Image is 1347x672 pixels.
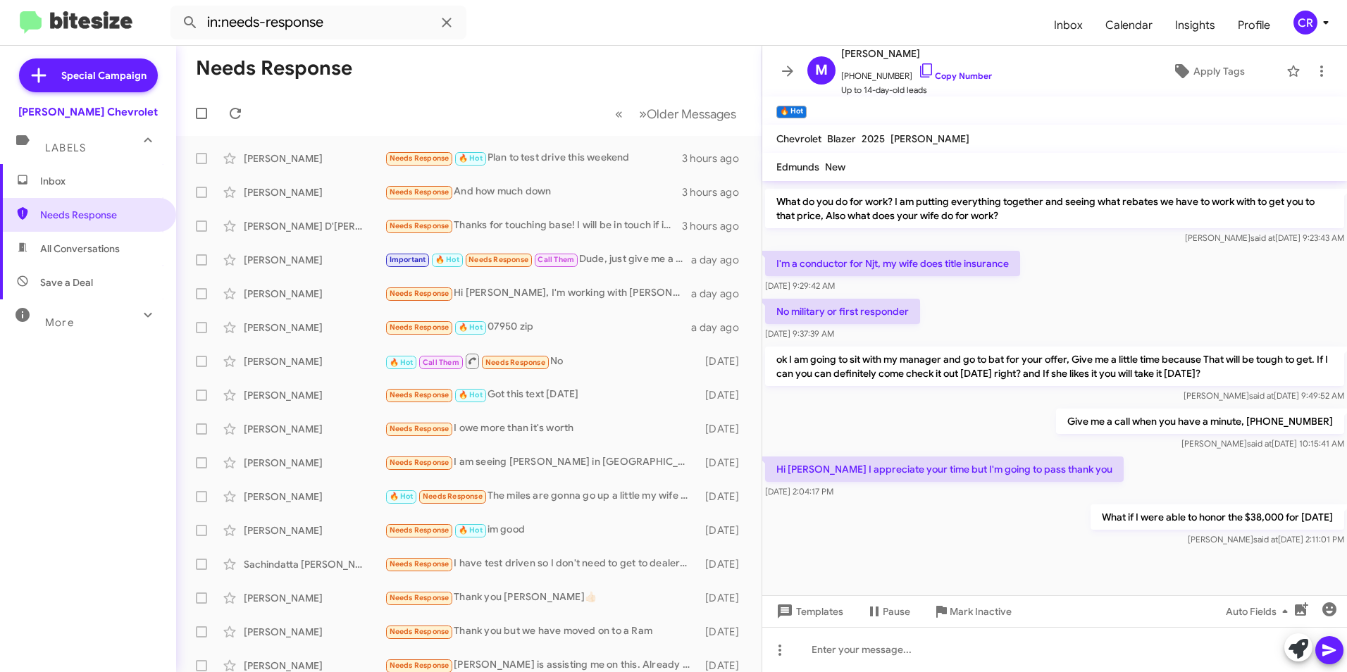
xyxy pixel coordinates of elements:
div: Got this text [DATE] [385,387,699,403]
span: Needs Response [485,358,545,367]
div: 07950 zip [385,319,691,335]
span: said at [1250,232,1275,243]
span: Blazer [827,132,856,145]
span: Needs Response [390,154,449,163]
span: [DATE] 2:04:17 PM [765,486,833,497]
div: [PERSON_NAME] [244,253,385,267]
span: said at [1247,438,1272,449]
a: Copy Number [918,70,992,81]
div: I have test driven so I don't need to get to dealership again [385,556,699,572]
button: CR [1281,11,1332,35]
div: [DATE] [699,456,750,470]
span: Mark Inactive [950,599,1012,624]
span: M [815,59,828,82]
div: I am seeing [PERSON_NAME] in [GEOGRAPHIC_DATA] for a test drive. Thanks. [385,454,699,471]
div: [PERSON_NAME] [244,591,385,605]
div: 3 hours ago [682,185,750,199]
div: No [385,352,699,370]
div: [DATE] [699,557,750,571]
span: « [615,105,623,123]
span: 🔥 Hot [459,323,483,332]
span: Templates [774,599,843,624]
span: Needs Response [468,255,528,264]
span: Needs Response [390,187,449,197]
span: Needs Response [390,525,449,535]
div: [DATE] [699,591,750,605]
div: Thank you [PERSON_NAME]👍🏻 [385,590,699,606]
span: 2025 [862,132,885,145]
span: Needs Response [390,424,449,433]
span: Profile [1227,5,1281,46]
span: Important [390,255,426,264]
span: Needs Response [40,208,160,222]
span: [DATE] 9:29:42 AM [765,280,835,291]
span: 🔥 Hot [390,492,414,501]
span: Needs Response [390,627,449,636]
button: Mark Inactive [921,599,1023,624]
div: [PERSON_NAME] [244,625,385,639]
a: Insights [1164,5,1227,46]
div: 3 hours ago [682,151,750,166]
span: All Conversations [40,242,120,256]
span: said at [1253,534,1278,545]
div: [PERSON_NAME] [244,388,385,402]
p: No military or first responder [765,299,920,324]
div: And how much down [385,184,682,200]
button: Next [631,99,745,128]
span: 🔥 Hot [459,525,483,535]
div: [PERSON_NAME] [244,151,385,166]
div: a day ago [691,321,750,335]
input: Search [170,6,466,39]
div: im good [385,522,699,538]
span: Needs Response [390,221,449,230]
span: More [45,316,74,329]
span: [PERSON_NAME] [890,132,969,145]
div: [DATE] [699,625,750,639]
span: Chevrolet [776,132,821,145]
span: [PERSON_NAME] [841,45,992,62]
span: [PERSON_NAME] [DATE] 9:23:43 AM [1185,232,1344,243]
div: [PERSON_NAME] [244,422,385,436]
a: Inbox [1043,5,1094,46]
div: a day ago [691,287,750,301]
div: [PERSON_NAME] [244,287,385,301]
div: [PERSON_NAME] [244,321,385,335]
button: Auto Fields [1215,599,1305,624]
div: [PERSON_NAME] [244,354,385,368]
div: [PERSON_NAME] [244,490,385,504]
span: Special Campaign [61,68,147,82]
p: I'm a conductor for Njt, my wife does title insurance [765,251,1020,276]
button: Apply Tags [1136,58,1279,84]
small: 🔥 Hot [776,106,807,118]
div: Dude, just give me a call. I have 15mins b4 this conference call at 11:30am [385,251,691,268]
span: [PERSON_NAME] [DATE] 2:11:01 PM [1188,534,1344,545]
p: ok I am going to sit with my manager and go to bat for your offer, Give me a little time because ... [765,347,1344,386]
a: Calendar [1094,5,1164,46]
span: Apply Tags [1193,58,1245,84]
span: Call Them [538,255,574,264]
div: [DATE] [699,354,750,368]
span: Needs Response [390,390,449,399]
div: [PERSON_NAME] [244,523,385,537]
span: 🔥 Hot [390,358,414,367]
span: 🔥 Hot [459,154,483,163]
span: Call Them [423,358,459,367]
p: What if I were able to honor the $38,000 for [DATE] [1091,504,1344,530]
span: Older Messages [647,106,736,122]
span: 🔥 Hot [459,390,483,399]
div: [DATE] [699,422,750,436]
span: [DATE] 9:37:39 AM [765,328,834,339]
span: Up to 14-day-old leads [841,83,992,97]
span: Needs Response [390,593,449,602]
div: [DATE] [699,523,750,537]
span: Pause [883,599,910,624]
button: Previous [607,99,631,128]
span: » [639,105,647,123]
div: [PERSON_NAME] Chevrolet [18,105,158,119]
span: Save a Deal [40,275,93,290]
div: [PERSON_NAME] [244,456,385,470]
a: Special Campaign [19,58,158,92]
